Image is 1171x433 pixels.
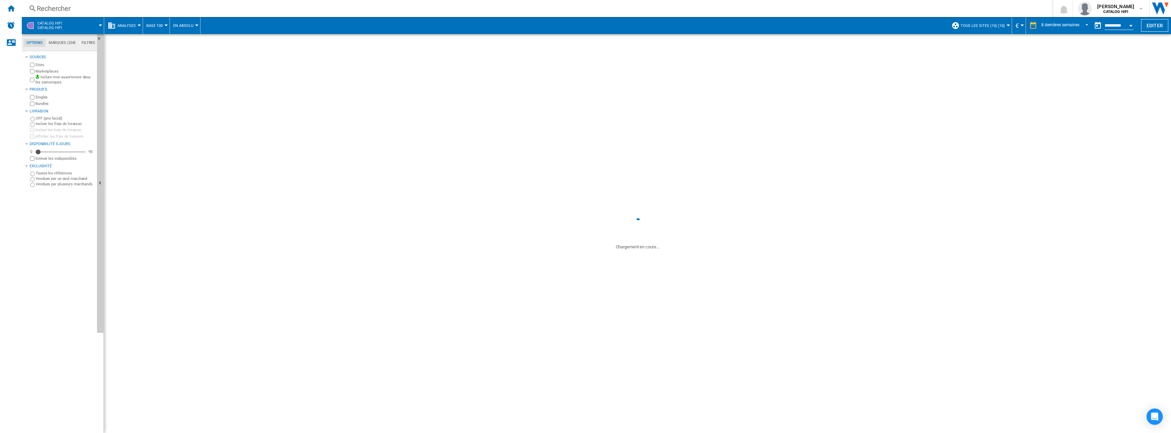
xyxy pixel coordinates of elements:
[37,4,1035,13] div: Rechercher
[1078,2,1092,15] img: profile.jpg
[7,21,15,29] img: alerts-logo.svg
[1103,10,1128,14] b: CATALOG HIFI
[1097,3,1134,10] span: [PERSON_NAME]
[1146,408,1163,425] div: Open Intercom Messenger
